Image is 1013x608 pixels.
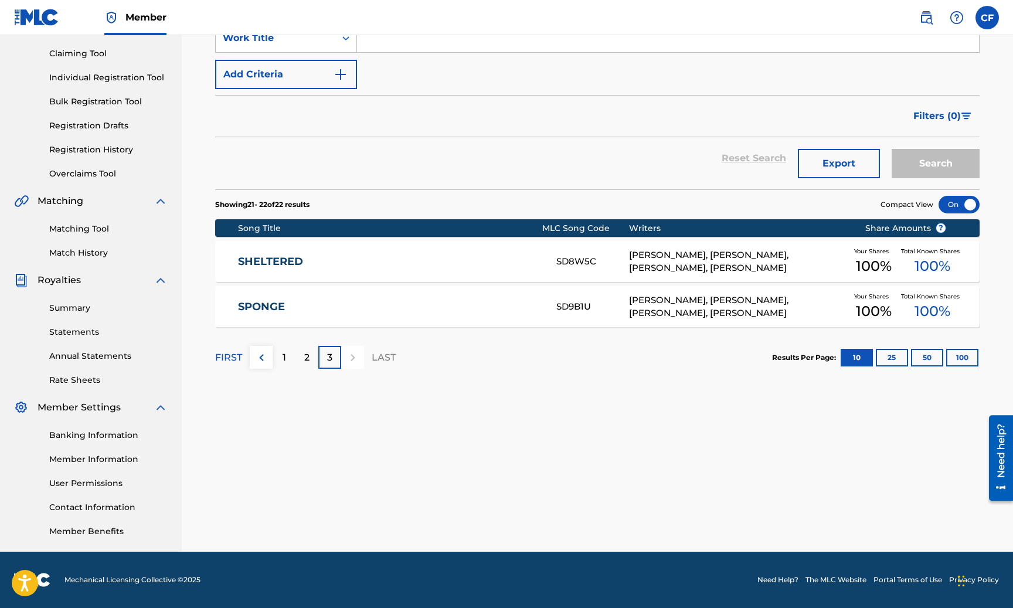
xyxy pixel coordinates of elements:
a: Need Help? [757,575,798,585]
span: Matching [38,194,83,208]
img: help [950,11,964,25]
div: Song Title [238,222,542,235]
div: Work Title [223,31,328,45]
a: User Permissions [49,477,168,490]
a: Annual Statements [49,350,168,362]
span: Your Shares [854,292,893,301]
span: ? [936,223,946,233]
button: Filters (0) [906,101,980,131]
p: Showing 21 - 22 of 22 results [215,199,310,210]
span: 100 % [856,256,892,277]
span: Mechanical Licensing Collective © 2025 [64,575,200,585]
div: Drag [958,563,965,599]
span: Member [125,11,166,24]
img: Royalties [14,273,28,287]
a: SHELTERED [238,255,541,269]
p: 3 [327,351,332,365]
a: Summary [49,302,168,314]
a: Claiming Tool [49,47,168,60]
button: 50 [911,349,943,366]
img: filter [961,113,971,120]
a: Matching Tool [49,223,168,235]
span: Compact View [881,199,933,210]
img: expand [154,273,168,287]
button: 100 [946,349,978,366]
img: expand [154,400,168,415]
a: Statements [49,326,168,338]
img: 9d2ae6d4665cec9f34b9.svg [334,67,348,81]
a: Public Search [915,6,938,29]
img: logo [14,573,50,587]
a: Registration History [49,144,168,156]
div: [PERSON_NAME], [PERSON_NAME], [PERSON_NAME], [PERSON_NAME] [629,294,847,320]
span: 100 % [915,256,950,277]
span: Royalties [38,273,81,287]
img: search [919,11,933,25]
span: 100 % [856,301,892,322]
img: left [254,351,268,365]
a: Overclaims Tool [49,168,168,180]
div: Help [945,6,968,29]
img: Member Settings [14,400,28,415]
span: Total Known Shares [901,247,964,256]
a: Banking Information [49,429,168,441]
p: 2 [304,351,310,365]
p: 1 [283,351,286,365]
div: [PERSON_NAME], [PERSON_NAME], [PERSON_NAME], [PERSON_NAME] [629,249,847,275]
a: Individual Registration Tool [49,72,168,84]
span: 100 % [915,301,950,322]
button: Export [798,149,880,178]
a: Contact Information [49,501,168,514]
a: Member Benefits [49,525,168,538]
a: The MLC Website [805,575,866,585]
button: 10 [841,349,873,366]
img: MLC Logo [14,9,59,26]
iframe: Resource Center [980,410,1013,505]
div: MLC Song Code [542,222,630,235]
a: Match History [49,247,168,259]
img: Top Rightsholder [104,11,118,25]
div: User Menu [975,6,999,29]
span: Filters ( 0 ) [913,109,961,123]
span: Total Known Shares [901,292,964,301]
p: Results Per Page: [772,352,839,363]
p: FIRST [215,351,242,365]
img: expand [154,194,168,208]
iframe: Chat Widget [954,552,1013,608]
div: SD8W5C [556,255,629,269]
a: Bulk Registration Tool [49,96,168,108]
a: Member Information [49,453,168,466]
a: Privacy Policy [949,575,999,585]
a: Portal Terms of Use [873,575,942,585]
p: LAST [372,351,396,365]
button: 25 [876,349,908,366]
button: Add Criteria [215,60,357,89]
span: Your Shares [854,247,893,256]
img: Matching [14,194,29,208]
span: Share Amounts [865,222,946,235]
a: Rate Sheets [49,374,168,386]
a: Registration Drafts [49,120,168,132]
div: Writers [629,222,847,235]
form: Search Form [215,23,980,189]
span: Member Settings [38,400,121,415]
div: SD9B1U [556,300,629,314]
a: SPONGE [238,300,541,314]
